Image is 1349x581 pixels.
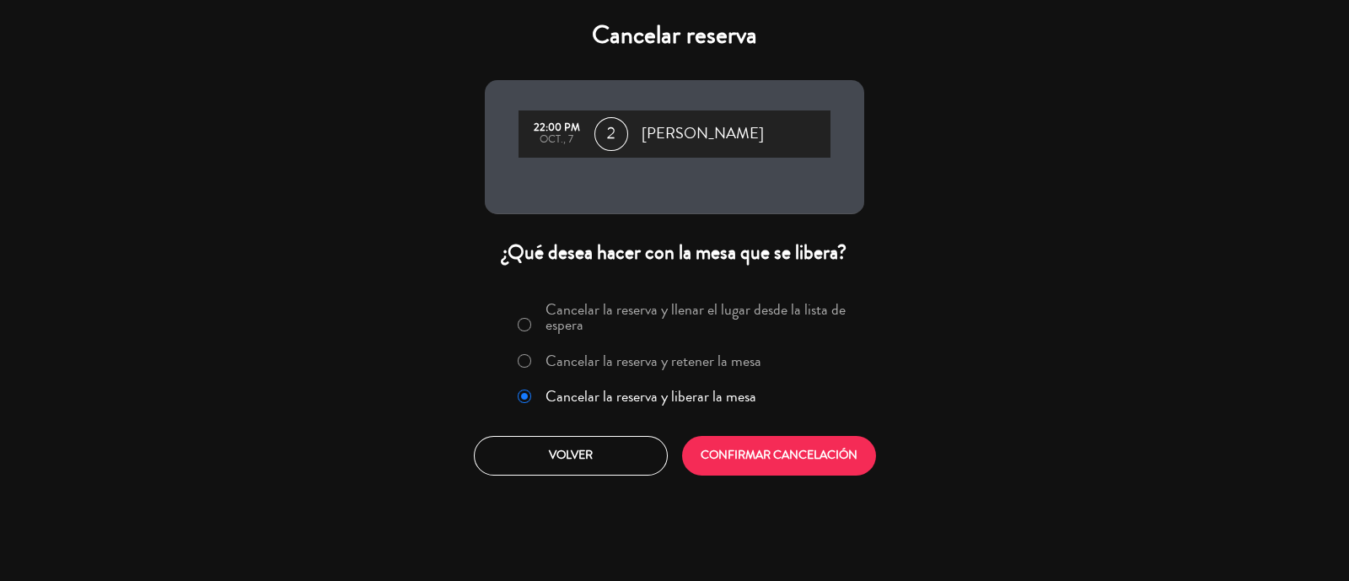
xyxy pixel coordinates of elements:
[642,121,764,147] span: [PERSON_NAME]
[594,117,628,151] span: 2
[527,134,586,146] div: oct., 7
[546,302,854,332] label: Cancelar la reserva y llenar el lugar desde la lista de espera
[546,389,756,404] label: Cancelar la reserva y liberar la mesa
[485,20,864,51] h4: Cancelar reserva
[546,353,761,369] label: Cancelar la reserva y retener la mesa
[527,122,586,134] div: 22:00 PM
[474,436,668,476] button: Volver
[682,436,876,476] button: CONFIRMAR CANCELACIÓN
[485,239,864,266] div: ¿Qué desea hacer con la mesa que se libera?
